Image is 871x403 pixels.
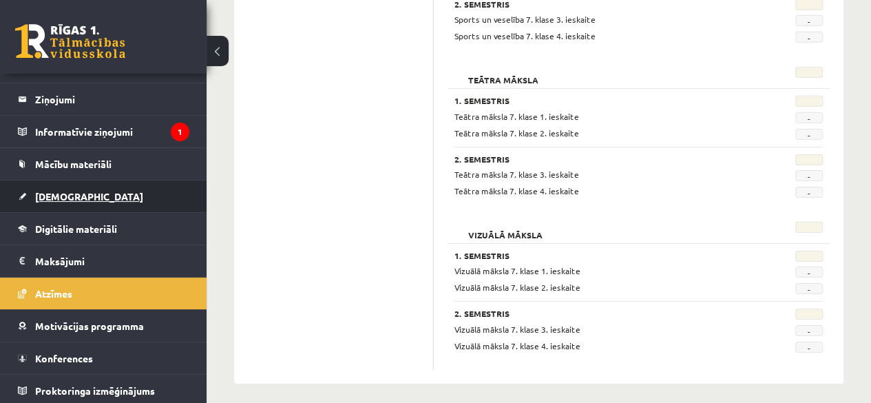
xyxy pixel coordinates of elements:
[795,187,823,198] span: -
[35,245,189,277] legend: Maksājumi
[454,251,758,260] h3: 1. Semestris
[454,265,580,276] span: Vizuālā māksla 7. klase 1. ieskaite
[35,384,155,397] span: Proktoringa izmēģinājums
[454,67,552,81] h2: Teātra māksla
[35,190,143,203] span: [DEMOGRAPHIC_DATA]
[454,185,579,196] span: Teātra māksla 7. klase 4. ieskaite
[454,154,758,164] h3: 2. Semestris
[454,324,580,335] span: Vizuālā māksla 7. klase 3. ieskaite
[454,96,758,105] h3: 1. Semestris
[35,287,72,300] span: Atzīmes
[18,83,189,115] a: Ziņojumi
[35,223,117,235] span: Digitālie materiāli
[795,15,823,26] span: -
[18,116,189,147] a: Informatīvie ziņojumi1
[15,24,125,59] a: Rīgas 1. Tālmācības vidusskola
[35,320,144,332] span: Motivācijas programma
[18,245,189,277] a: Maksājumi
[795,112,823,123] span: -
[18,278,189,309] a: Atzīmes
[454,30,596,41] span: Sports un veselība 7. klase 4. ieskaite
[18,342,189,374] a: Konferences
[795,32,823,43] span: -
[795,325,823,336] span: -
[795,170,823,181] span: -
[795,283,823,294] span: -
[454,127,579,138] span: Teātra māksla 7. klase 2. ieskaite
[18,213,189,245] a: Digitālie materiāli
[35,352,93,364] span: Konferences
[35,158,112,170] span: Mācību materiāli
[454,309,758,318] h3: 2. Semestris
[35,116,189,147] legend: Informatīvie ziņojumi
[454,222,556,236] h2: Vizuālā māksla
[454,111,579,122] span: Teātra māksla 7. klase 1. ieskaite
[454,340,580,351] span: Vizuālā māksla 7. klase 4. ieskaite
[795,267,823,278] span: -
[454,282,580,293] span: Vizuālā māksla 7. klase 2. ieskaite
[454,169,579,180] span: Teātra māksla 7. klase 3. ieskaite
[454,14,596,25] span: Sports un veselība 7. klase 3. ieskaite
[18,148,189,180] a: Mācību materiāli
[35,83,189,115] legend: Ziņojumi
[171,123,189,141] i: 1
[18,310,189,342] a: Motivācijas programma
[18,180,189,212] a: [DEMOGRAPHIC_DATA]
[795,342,823,353] span: -
[795,129,823,140] span: -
